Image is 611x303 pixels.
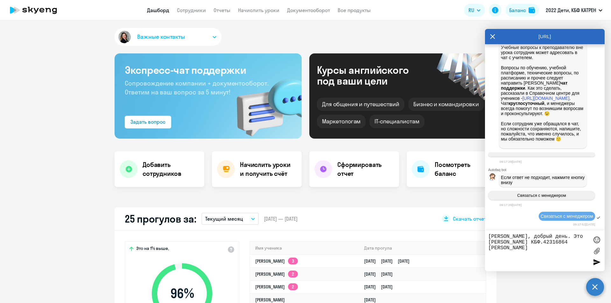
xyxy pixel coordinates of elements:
[543,3,606,18] button: 2022 Дети, КБФ КАТРЕН
[488,173,496,182] img: bot avatar
[143,160,199,178] h4: Добавить сотрудников
[214,7,230,13] a: Отчеты
[255,271,298,277] a: [PERSON_NAME]2
[546,6,596,14] p: 2022 Дети, КБФ КАТРЕН
[288,271,298,278] app-skyeng-badge: 2
[501,175,586,185] span: Если ответ не подходит, нажмите кнопку внизу
[137,33,185,41] span: Важные контакты
[488,191,595,200] button: Связаться с менеджером
[369,115,424,128] div: IT-специалистам
[115,28,221,46] button: Важные контакты
[408,98,484,111] div: Бизнес и командировки
[592,246,601,256] label: Лимит 10 файлов
[147,7,169,13] a: Дашборд
[177,7,206,13] a: Сотрудники
[500,160,522,163] time: 09:17:29[DATE]
[130,118,165,126] div: Задать вопрос
[287,7,330,13] a: Документооборот
[201,213,259,225] button: Текущий месяц
[317,65,426,86] div: Курсы английского под ваши цели
[317,115,366,128] div: Маркетологам
[488,168,605,172] div: Autofaq bot
[238,7,279,13] a: Начислить уроки
[317,98,404,111] div: Для общения и путешествий
[359,242,486,255] th: Дата прогула
[517,193,566,198] span: Связаться с менеджером
[464,4,485,17] button: RU
[250,242,359,255] th: Имя ученика
[255,284,298,290] a: [PERSON_NAME]2
[125,79,269,96] span: Сопровождение компании + документооборот. Ответим на ваш вопрос за 5 минут!
[337,160,394,178] h4: Сформировать отчет
[255,258,298,264] a: [PERSON_NAME]3
[488,234,589,268] textarea: [PERSON_NAME], добрый день. Это [PERSON_NAME] КБФ.42316864 [PERSON_NAME]
[136,245,169,253] span: Это на 1% выше,
[435,160,491,178] h4: Посмотреть баланс
[288,283,298,290] app-skyeng-badge: 2
[468,6,474,14] span: RU
[145,286,219,301] span: 96 %
[364,284,398,290] a: [DATE][DATE]
[255,297,285,303] a: [PERSON_NAME]
[364,258,415,264] a: [DATE][DATE][DATE]
[529,7,535,13] img: balance
[505,4,539,17] button: Балансbalance
[125,116,171,128] button: Задать вопрос
[509,6,526,14] div: Баланс
[264,215,298,222] span: [DATE] — [DATE]
[364,271,398,277] a: [DATE][DATE]
[125,64,291,76] h3: Экспресс-чат поддержки
[541,214,593,219] span: Связаться с менеджером
[501,80,569,91] strong: чат поддержки
[288,258,298,265] app-skyeng-badge: 3
[228,67,302,139] img: bg-img
[205,215,243,223] p: Текущий месяц
[453,215,486,222] span: Скачать отчет
[523,96,570,101] a: [URL][DOMAIN_NAME]
[500,203,522,207] time: 09:17:29[DATE]
[125,212,196,225] h2: 25 прогулов за:
[117,30,132,45] img: avatar
[364,297,381,303] a: [DATE]
[501,24,585,147] p: В личном кабинете учеников есть Учебные вопросы к преподавателю вне урока сотрудник может адресов...
[240,160,295,178] h4: Начислить уроки и получить счёт
[508,101,544,106] strong: круглосуточный
[338,7,371,13] a: Все продукты
[573,223,595,226] time: 09:17:52[DATE]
